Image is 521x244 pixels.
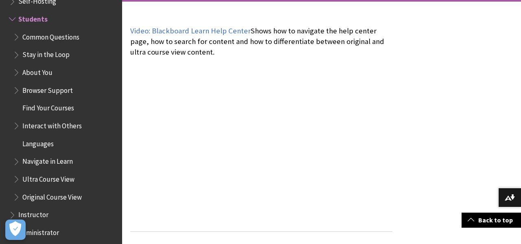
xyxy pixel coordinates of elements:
iframe: Blackboard Learn Help Center [130,65,392,213]
span: Interact with Others [22,119,82,130]
span: Original Course View [22,190,82,201]
a: Video: Blackboard Learn Help Center [130,26,251,36]
p: Shows how to navigate the help center page, how to search for content and how to differentiate be... [130,26,392,58]
span: Find Your Courses [22,101,74,112]
span: Stay in the Loop [22,48,70,59]
span: Languages [22,137,54,148]
span: Students [18,12,48,23]
span: Administrator [18,226,59,237]
span: Ultra Course View [22,172,74,183]
a: Back to top [462,213,521,228]
button: Open Preferences [5,220,26,240]
span: Common Questions [22,30,79,41]
span: Browser Support [22,84,73,95]
span: Instructor [18,208,48,219]
span: Navigate in Learn [22,155,73,166]
span: About You [22,66,53,77]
